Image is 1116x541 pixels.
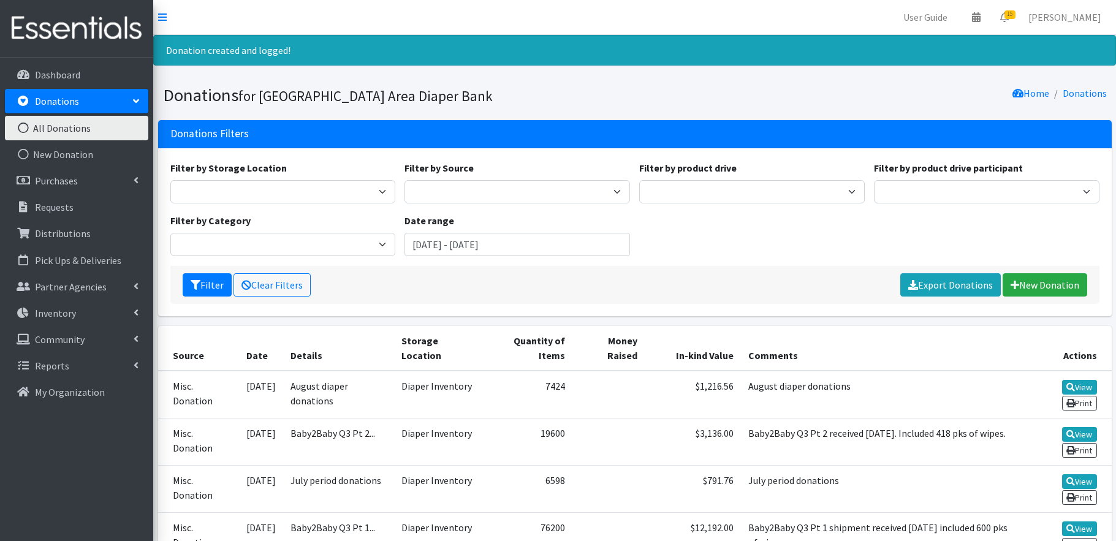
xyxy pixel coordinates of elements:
[5,168,148,193] a: Purchases
[645,466,741,513] td: $791.76
[645,371,741,418] td: $1,216.56
[1062,490,1097,505] a: Print
[482,371,572,418] td: 7424
[5,380,148,404] a: My Organization
[5,221,148,246] a: Distributions
[283,371,394,418] td: August diaper donations
[35,307,76,319] p: Inventory
[35,175,78,187] p: Purchases
[35,69,80,81] p: Dashboard
[404,161,474,175] label: Filter by Source
[741,466,1022,513] td: July period donations
[233,273,311,297] a: Clear Filters
[1022,326,1111,371] th: Actions
[35,254,121,267] p: Pick Ups & Deliveries
[5,327,148,352] a: Community
[158,466,240,513] td: Misc. Donation
[1019,5,1111,29] a: [PERSON_NAME]
[35,281,107,293] p: Partner Agencies
[645,418,741,465] td: $3,136.00
[482,466,572,513] td: 6598
[35,227,91,240] p: Distributions
[35,360,69,372] p: Reports
[394,326,483,371] th: Storage Location
[153,35,1116,66] div: Donation created and logged!
[35,95,79,107] p: Donations
[741,371,1022,418] td: August diaper donations
[394,466,483,513] td: Diaper Inventory
[1062,396,1097,410] a: Print
[239,371,283,418] td: [DATE]
[5,142,148,167] a: New Donation
[1062,521,1097,536] a: View
[183,273,232,297] button: Filter
[5,116,148,140] a: All Donations
[5,248,148,273] a: Pick Ups & Deliveries
[741,326,1022,371] th: Comments
[741,418,1022,465] td: Baby2Baby Q3 Pt 2 received [DATE]. Included 418 pks of wipes.
[158,418,240,465] td: Misc. Donation
[482,326,572,371] th: Quantity of Items
[1062,443,1097,458] a: Print
[239,418,283,465] td: [DATE]
[990,5,1019,29] a: 15
[35,333,85,346] p: Community
[170,161,287,175] label: Filter by Storage Location
[645,326,741,371] th: In-kind Value
[170,127,249,140] h3: Donations Filters
[394,418,483,465] td: Diaper Inventory
[163,85,631,106] h1: Donations
[1004,10,1015,19] span: 15
[1062,427,1097,442] a: View
[394,371,483,418] td: Diaper Inventory
[5,274,148,299] a: Partner Agencies
[158,371,240,418] td: Misc. Donation
[1012,87,1049,99] a: Home
[404,233,630,256] input: January 1, 2011 - December 31, 2011
[874,161,1023,175] label: Filter by product drive participant
[639,161,737,175] label: Filter by product drive
[283,418,394,465] td: Baby2Baby Q3 Pt 2...
[170,213,251,228] label: Filter by Category
[158,326,240,371] th: Source
[1003,273,1087,297] a: New Donation
[35,201,74,213] p: Requests
[35,386,105,398] p: My Organization
[239,466,283,513] td: [DATE]
[238,87,493,105] small: for [GEOGRAPHIC_DATA] Area Diaper Bank
[1063,87,1107,99] a: Donations
[1062,380,1097,395] a: View
[5,354,148,378] a: Reports
[5,301,148,325] a: Inventory
[572,326,645,371] th: Money Raised
[5,8,148,49] img: HumanEssentials
[1062,474,1097,489] a: View
[239,326,283,371] th: Date
[5,62,148,87] a: Dashboard
[5,89,148,113] a: Donations
[283,326,394,371] th: Details
[482,418,572,465] td: 19600
[894,5,957,29] a: User Guide
[900,273,1001,297] a: Export Donations
[404,213,454,228] label: Date range
[283,466,394,513] td: July period donations
[5,195,148,219] a: Requests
